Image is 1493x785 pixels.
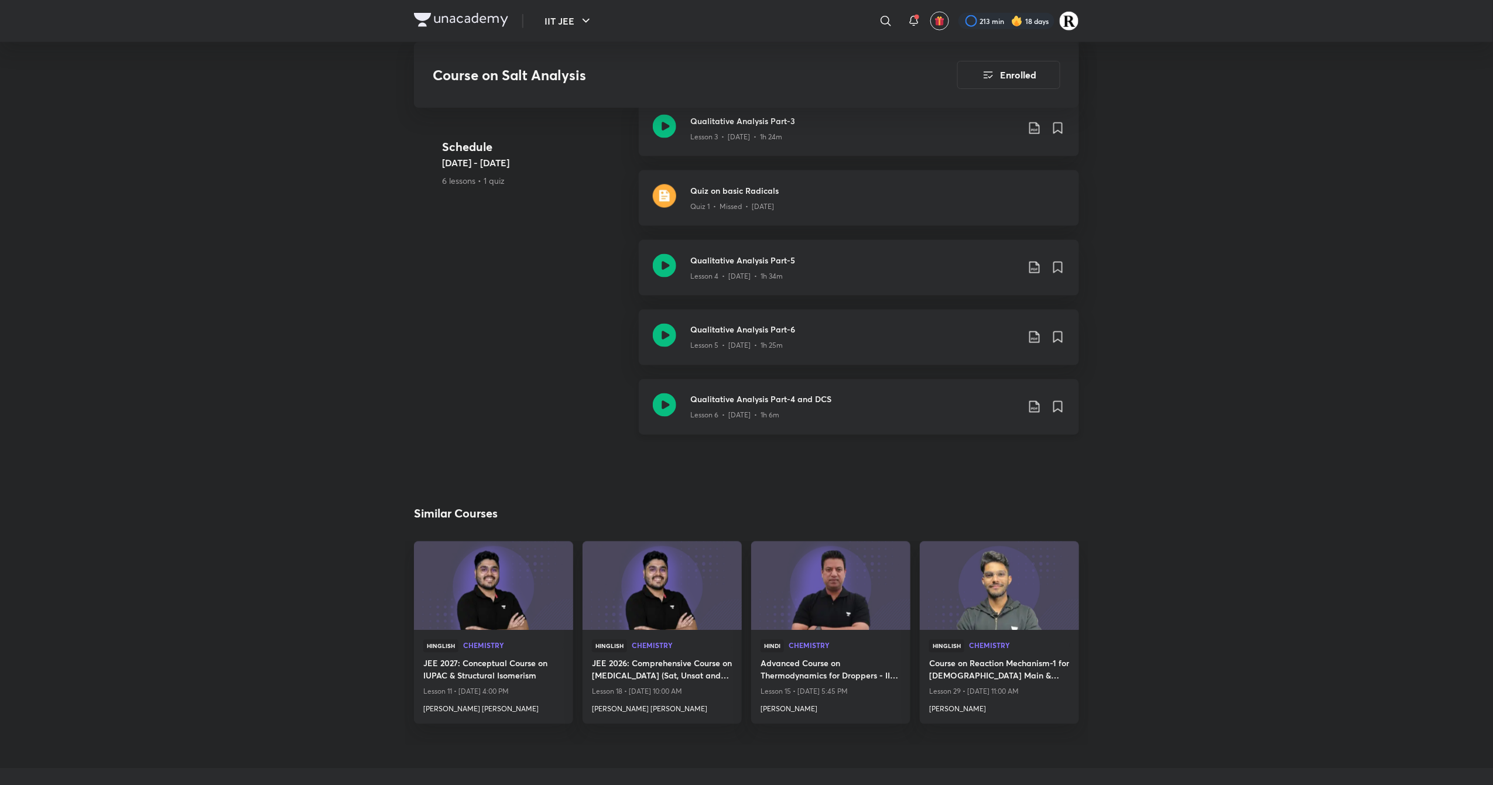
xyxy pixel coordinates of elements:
[690,393,1018,406] h3: Qualitative Analysis Part-4 and DCS
[789,642,901,649] span: Chemistry
[442,174,629,186] p: 6 lessons • 1 quiz
[632,642,732,649] span: Chemistry
[920,541,1079,630] a: new-thumbnail
[969,642,1070,649] span: Chemistry
[929,640,964,653] span: Hinglish
[929,657,1070,684] a: Course on Reaction Mechanism-1 for [DEMOGRAPHIC_DATA] Main & Advanced 2026
[761,684,901,700] p: Lesson 15 • [DATE] 5:45 PM
[761,640,784,653] span: Hindi
[423,700,564,715] a: [PERSON_NAME] [PERSON_NAME]
[690,132,782,142] p: Lesson 3 • [DATE] • 1h 24m
[930,12,949,30] button: avatar
[653,184,676,208] img: quiz
[442,155,629,169] h5: [DATE] - [DATE]
[581,540,743,631] img: new-thumbnail
[789,642,901,650] a: Chemistry
[592,700,732,715] a: [PERSON_NAME] [PERSON_NAME]
[918,540,1080,631] img: new-thumbnail
[639,170,1079,240] a: quizQuiz on basic RadicalsQuiz 1 • Missed • [DATE]
[632,642,732,650] a: Chemistry
[414,505,498,523] h2: Similar Courses
[414,13,508,30] a: Company Logo
[690,271,783,282] p: Lesson 4 • [DATE] • 1h 34m
[957,61,1060,89] button: Enrolled
[761,657,901,684] a: Advanced Course on Thermodynamics for Droppers - IIT JEE 2026
[639,240,1079,310] a: Qualitative Analysis Part-5Lesson 4 • [DATE] • 1h 34m
[749,540,912,631] img: new-thumbnail
[423,657,564,684] a: JEE 2027: Conceptual Course on IUPAC & Structural Isomerism
[583,541,742,630] a: new-thumbnail
[1059,11,1079,31] img: Rakhi Sharma
[751,541,910,630] a: new-thumbnail
[639,101,1079,170] a: Qualitative Analysis Part-3Lesson 3 • [DATE] • 1h 24m
[592,657,732,684] a: JEE 2026: Comprehensive Course on [MEDICAL_DATA] (Sat, Unsat and Aromatic)
[537,9,600,33] button: IIT JEE
[929,700,1070,715] a: [PERSON_NAME]
[690,324,1018,336] h3: Qualitative Analysis Part-6
[423,640,458,653] span: Hinglish
[929,684,1070,700] p: Lesson 29 • [DATE] 11:00 AM
[463,642,564,650] a: Chemistry
[592,684,732,700] p: Lesson 18 • [DATE] 10:00 AM
[690,115,1018,127] h3: Qualitative Analysis Part-3
[463,642,564,649] span: Chemistry
[433,67,891,84] h3: Course on Salt Analysis
[690,410,779,421] p: Lesson 6 • [DATE] • 1h 6m
[690,184,1065,197] h3: Quiz on basic Radicals
[934,16,945,26] img: avatar
[969,642,1070,650] a: Chemistry
[414,541,573,630] a: new-thumbnail
[690,341,783,351] p: Lesson 5 • [DATE] • 1h 25m
[412,540,574,631] img: new-thumbnail
[442,138,629,155] h4: Schedule
[639,310,1079,379] a: Qualitative Analysis Part-6Lesson 5 • [DATE] • 1h 25m
[423,684,564,700] p: Lesson 11 • [DATE] 4:00 PM
[690,254,1018,266] h3: Qualitative Analysis Part-5
[690,201,774,212] p: Quiz 1 • Missed • [DATE]
[414,13,508,27] img: Company Logo
[761,700,901,715] a: [PERSON_NAME]
[592,640,627,653] span: Hinglish
[639,379,1079,449] a: Qualitative Analysis Part-4 and DCSLesson 6 • [DATE] • 1h 6m
[1011,15,1023,27] img: streak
